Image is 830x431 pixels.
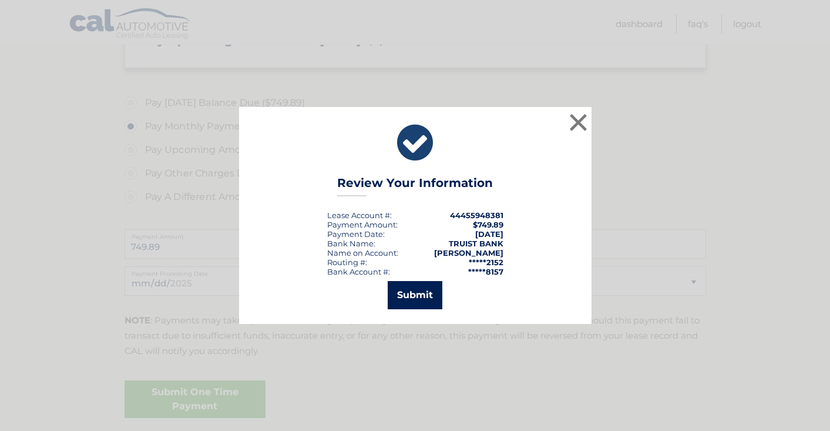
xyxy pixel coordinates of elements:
div: Payment Amount: [327,220,398,229]
div: Lease Account #: [327,211,392,220]
button: Submit [388,281,442,309]
h3: Review Your Information [337,176,493,196]
div: Routing #: [327,258,367,267]
strong: 44455948381 [450,211,503,220]
button: × [567,111,590,134]
strong: TRUIST BANK [449,239,503,248]
strong: [PERSON_NAME] [434,248,503,258]
div: Bank Account #: [327,267,390,276]
div: Bank Name: [327,239,375,248]
span: Payment Date [327,229,383,239]
span: [DATE] [475,229,503,239]
div: : [327,229,385,239]
div: Name on Account: [327,248,398,258]
span: $749.89 [473,220,503,229]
